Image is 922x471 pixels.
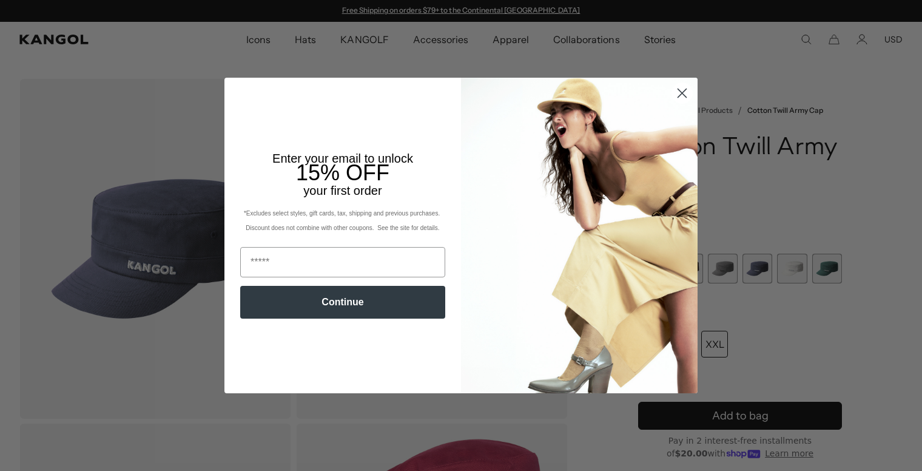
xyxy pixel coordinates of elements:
[272,152,413,165] span: Enter your email to unlock
[671,83,693,104] button: Close dialog
[240,247,445,277] input: Email
[303,184,382,197] span: your first order
[461,78,698,393] img: 93be19ad-e773-4382-80b9-c9d740c9197f.jpeg
[240,286,445,319] button: Continue
[296,160,389,185] span: 15% OFF
[244,210,442,231] span: *Excludes select styles, gift cards, tax, shipping and previous purchases. Discount does not comb...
